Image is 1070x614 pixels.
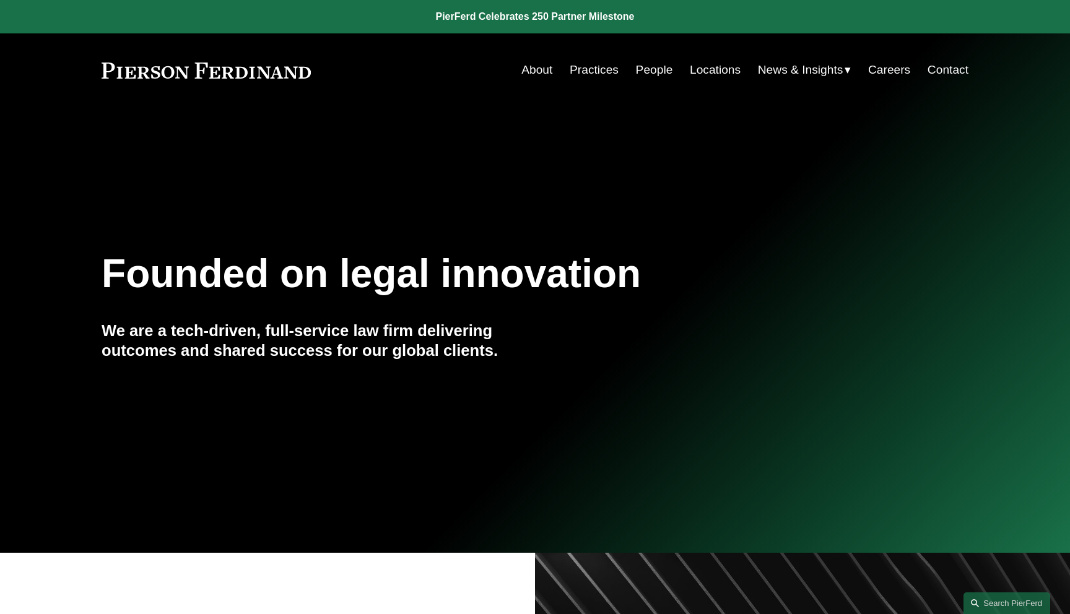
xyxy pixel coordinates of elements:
a: Practices [570,58,619,82]
a: Contact [928,58,968,82]
a: Search this site [963,592,1050,614]
a: People [636,58,673,82]
a: folder dropdown [758,58,851,82]
a: Careers [868,58,910,82]
a: About [521,58,552,82]
a: Locations [690,58,741,82]
h1: Founded on legal innovation [102,251,824,296]
h4: We are a tech-driven, full-service law firm delivering outcomes and shared success for our global... [102,321,535,361]
span: News & Insights [758,59,843,81]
